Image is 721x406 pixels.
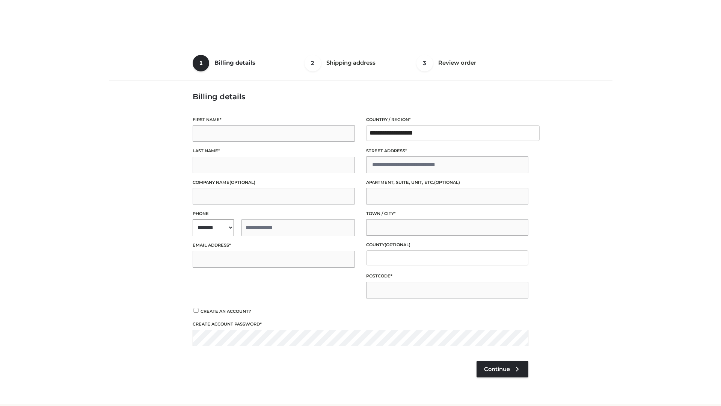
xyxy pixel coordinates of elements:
h3: Billing details [193,92,528,101]
label: Street address [366,147,528,155]
label: Town / City [366,210,528,217]
label: Email address [193,242,355,249]
label: Company name [193,179,355,186]
span: (optional) [434,180,460,185]
span: Shipping address [326,59,376,66]
span: Billing details [214,59,255,66]
a: Continue [477,361,528,377]
input: Create an account? [193,308,199,313]
span: (optional) [385,242,410,247]
span: Review order [438,59,476,66]
label: Create account password [193,321,528,328]
span: 1 [193,55,209,71]
span: 3 [416,55,433,71]
label: Postcode [366,273,528,280]
label: Country / Region [366,116,528,123]
span: (optional) [229,180,255,185]
label: County [366,241,528,248]
label: Last name [193,147,355,155]
span: 2 [305,55,321,71]
label: First name [193,116,355,123]
span: Continue [484,366,510,373]
label: Phone [193,210,355,217]
span: Create an account? [201,309,251,314]
label: Apartment, suite, unit, etc. [366,179,528,186]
